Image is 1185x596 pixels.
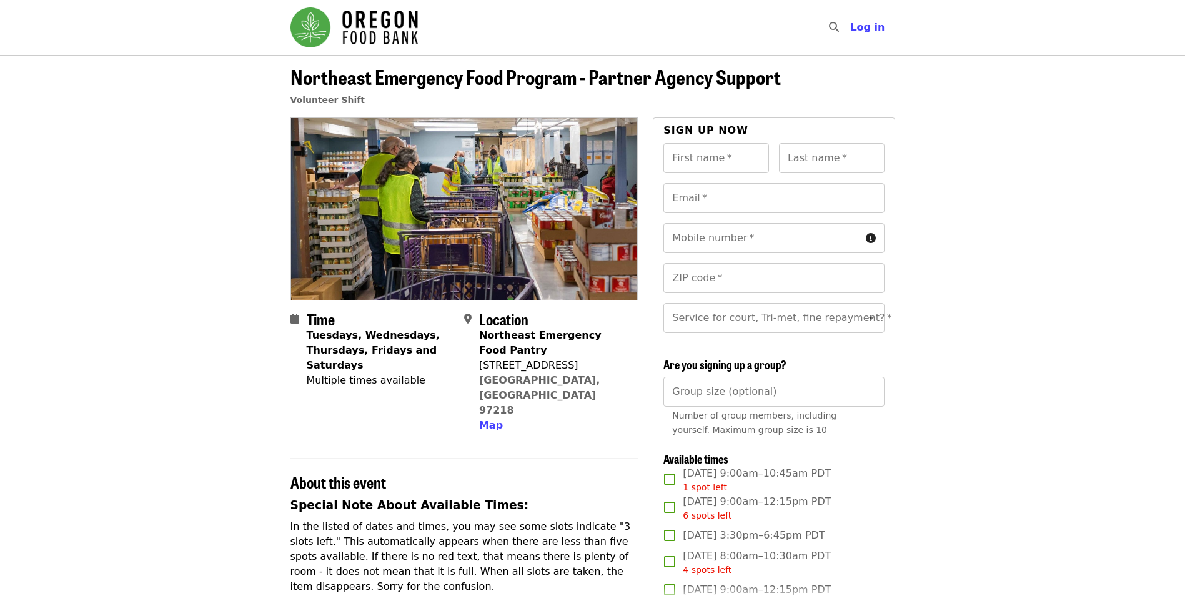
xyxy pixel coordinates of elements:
[683,565,731,575] span: 4 spots left
[479,358,628,373] div: [STREET_ADDRESS]
[866,232,876,244] i: circle-info icon
[479,329,602,356] strong: Northeast Emergency Food Pantry
[840,15,895,40] button: Log in
[683,482,727,492] span: 1 spot left
[683,510,731,520] span: 6 spots left
[290,62,781,91] span: Northeast Emergency Food Program - Partner Agency Support
[479,419,503,431] span: Map
[290,7,418,47] img: Oregon Food Bank - Home
[850,21,885,33] span: Log in
[846,12,856,42] input: Search
[672,410,836,435] span: Number of group members, including yourself. Maximum group size is 10
[683,528,825,543] span: [DATE] 3:30pm–6:45pm PDT
[683,494,831,522] span: [DATE] 9:00am–12:15pm PDT
[863,309,880,327] button: Open
[290,313,299,325] i: calendar icon
[290,519,638,594] p: In the listed of dates and times, you may see some slots indicate "3 slots left." This automatica...
[663,450,728,467] span: Available times
[663,183,884,213] input: Email
[291,118,638,299] img: Northeast Emergency Food Program - Partner Agency Support organized by Oregon Food Bank
[479,308,528,330] span: Location
[307,308,335,330] span: Time
[663,143,769,173] input: First name
[663,124,748,136] span: Sign up now
[479,374,600,416] a: [GEOGRAPHIC_DATA], [GEOGRAPHIC_DATA] 97218
[307,373,454,388] div: Multiple times available
[683,466,831,494] span: [DATE] 9:00am–10:45am PDT
[464,313,472,325] i: map-marker-alt icon
[479,418,503,433] button: Map
[683,549,831,577] span: [DATE] 8:00am–10:30am PDT
[779,143,885,173] input: Last name
[663,356,786,372] span: Are you signing up a group?
[307,329,440,371] strong: Tuesdays, Wednesdays, Thursdays, Fridays and Saturdays
[290,471,386,493] span: About this event
[290,95,365,105] a: Volunteer Shift
[663,223,860,253] input: Mobile number
[290,499,529,512] strong: Special Note About Available Times:
[663,263,884,293] input: ZIP code
[829,21,839,33] i: search icon
[663,377,884,407] input: [object Object]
